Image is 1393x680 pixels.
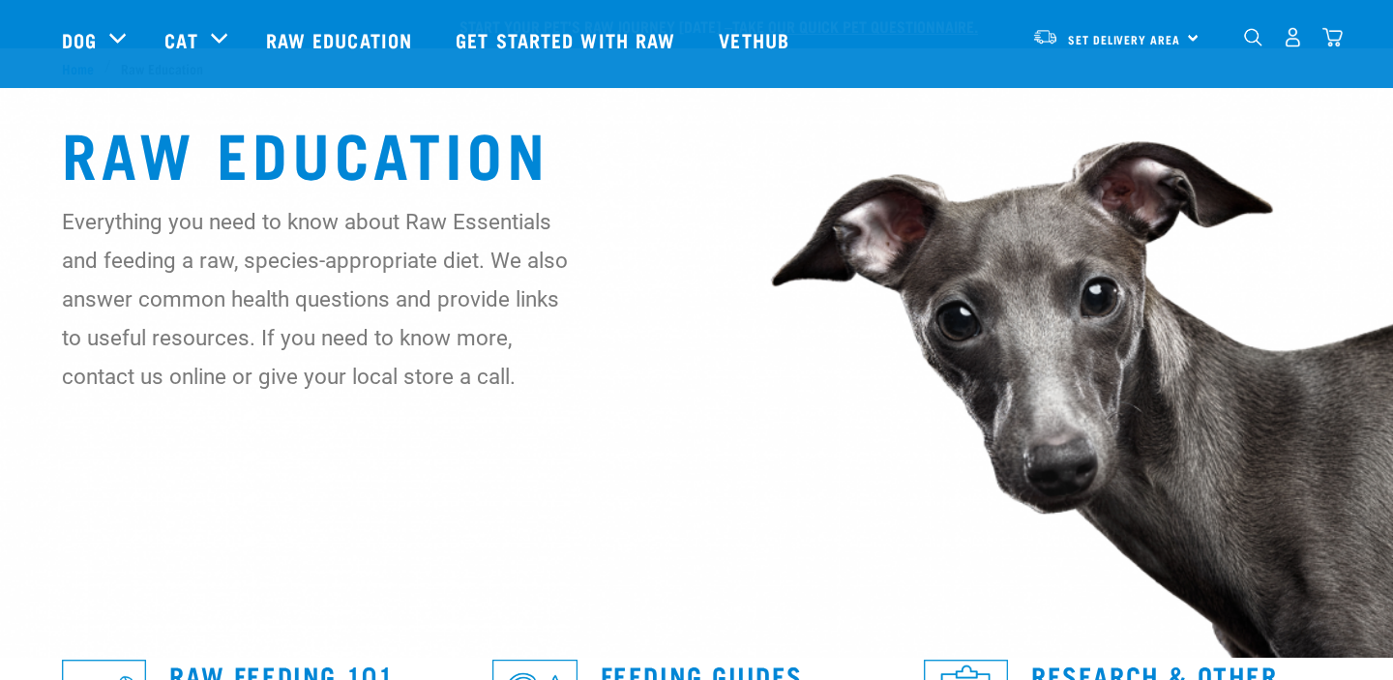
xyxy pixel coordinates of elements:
h1: Raw Education [62,117,1331,187]
a: Cat [164,25,197,54]
span: Set Delivery Area [1068,36,1180,43]
img: home-icon-1@2x.png [1244,28,1262,46]
a: Dog [62,25,97,54]
img: van-moving.png [1032,28,1058,45]
p: Everything you need to know about Raw Essentials and feeding a raw, species-appropriate diet. We ... [62,202,570,396]
a: Raw Education [247,1,436,78]
img: home-icon@2x.png [1322,27,1343,47]
a: Vethub [699,1,814,78]
a: Get started with Raw [436,1,699,78]
img: user.png [1283,27,1303,47]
